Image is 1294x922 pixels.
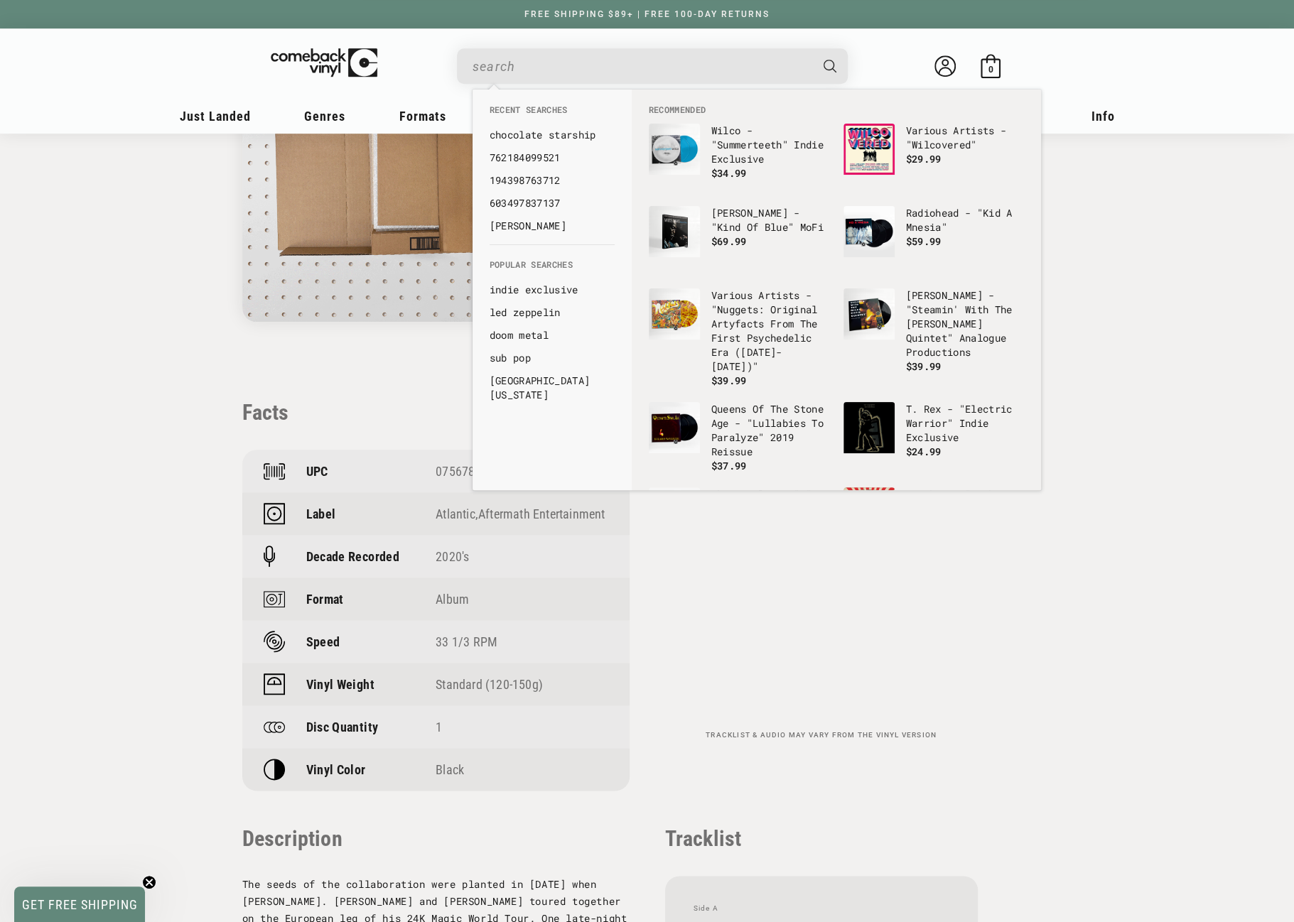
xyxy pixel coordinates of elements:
p: Tracklist & audio may vary from the vinyl version [665,731,978,739]
button: Search [811,48,849,84]
div: Search [457,48,848,84]
div: 075678626654 [436,464,608,479]
span: Genres [304,109,345,124]
span: $24.99 [906,445,942,458]
div: GET FREE SHIPPINGClose teaser [14,886,145,922]
li: recent_searches: 603497837137 [482,192,622,215]
p: UPC [306,464,328,479]
li: recent_searches: 194398763712 [482,169,622,192]
a: led zeppelin [490,305,615,320]
img: Various Artists - "Wilcovered" [843,124,895,175]
li: default_suggestions: indie exclusive [482,278,622,301]
a: doom metal [490,328,615,342]
li: default_products: Miles Davis - "Steamin' With The Miles Davis Quintet" Analogue Productions [836,281,1031,381]
p: Description [242,826,630,851]
span: Black [436,762,464,777]
p: [PERSON_NAME] - "Steamin' With The [PERSON_NAME] Quintet" Analogue Productions [906,288,1024,359]
p: Wilco - "Summerteeth" Indie Exclusive [711,124,829,166]
li: default_suggestions: led zeppelin [482,301,622,324]
a: chocolate starship [490,128,615,142]
li: default_suggestions: doom metal [482,324,622,347]
a: 33 1/3 RPM [436,634,497,649]
span: $34.99 [711,166,747,180]
p: Vinyl Color [306,762,366,777]
p: Various Artists - "Nuggets: Original Artyfacts From The First Psychedelic Era ([DATE]-[DATE])" [711,288,829,374]
div: , [436,506,608,521]
p: Speed [306,634,340,649]
a: T. Rex - "Electric Warrior" Indie Exclusive T. Rex - "Electric Warrior" Indie Exclusive $24.99 [843,402,1024,470]
li: recent_searches: 762184099521 [482,146,622,169]
span: Just Landed [180,109,251,124]
span: Side A [694,904,949,913]
li: Recommended [642,104,1031,116]
li: default_products: Radiohead - "Kid A Mnesia" [836,199,1031,281]
div: Recent Searches [473,90,632,244]
p: The Beatles - "1" [711,487,829,501]
input: When autocomplete results are available use up and down arrows to review and enter to select [473,52,809,81]
span: $39.99 [711,374,747,387]
li: Popular Searches [482,259,622,278]
div: Popular Searches [473,244,632,413]
p: Facts [242,400,630,425]
span: GET FREE SHIPPING [22,897,138,912]
a: [GEOGRAPHIC_DATA][US_STATE] [490,374,615,402]
span: 1 [436,720,442,734]
a: indie exclusive [490,283,615,297]
a: Various Artists - "Nuggets: Original Artyfacts From The First Psychedelic Era (1965-1968)" Variou... [649,288,829,388]
li: default_products: Wilco - "Summerteeth" Indie Exclusive [642,116,836,199]
span: 0 [988,64,993,75]
p: Various Artists - "Wilcovered" [906,124,1024,152]
a: Various Artists - "Wilcovered" Various Artists - "Wilcovered" $29.99 [843,124,1024,192]
a: 603497837137 [490,196,615,210]
img: T. Rex - "Electric Warrior" Indie Exclusive [843,402,895,453]
p: Queens Of The Stone Age - "Lullabies To Paralyze" 2019 Reissue [711,402,829,459]
img: Wilco - "Summerteeth" Indie Exclusive [649,124,700,175]
a: Incubus - "Light Grenades" Regular Incubus - "Light Grenades" Regular [843,487,1024,555]
a: 762184099521 [490,151,615,165]
img: The Beatles - "1" [649,487,700,538]
span: $39.99 [906,359,942,373]
a: Standard (120-150g) [436,677,543,692]
a: Wilco - "Summerteeth" Indie Exclusive Wilco - "Summerteeth" Indie Exclusive $34.99 [649,124,829,192]
a: Miles Davis - "Steamin' With The Miles Davis Quintet" Analogue Productions [PERSON_NAME] - "Steam... [843,288,1024,374]
img: Miles Davis - "Kind Of Blue" MoFi [649,206,700,257]
span: $29.99 [906,152,942,166]
span: $37.99 [711,459,747,472]
li: default_products: Queens Of The Stone Age - "Lullabies To Paralyze" 2019 Reissue [642,395,836,480]
a: 194398763712 [490,173,615,188]
a: 2020's [436,549,469,564]
li: recent_searches: chocolate starship [482,124,622,146]
li: default_products: Incubus - "Light Grenades" Regular [836,480,1031,563]
a: Album [436,592,469,607]
a: Atlantic [436,506,475,521]
li: default_suggestions: hotel california [482,369,622,406]
li: default_products: The Beatles - "1" [642,480,836,563]
a: Queens Of The Stone Age - "Lullabies To Paralyze" 2019 Reissue Queens Of The Stone Age - "Lullabi... [649,402,829,473]
a: [PERSON_NAME] [490,219,615,233]
p: Vinyl Weight [306,677,374,692]
p: Disc Quantity [306,720,379,734]
p: Format [306,592,344,607]
span: $69.99 [711,234,747,248]
img: Radiohead - "Kid A Mnesia" [843,206,895,257]
li: Recent Searches [482,104,622,124]
li: default_products: Various Artists - "Nuggets: Original Artyfacts From The First Psychedelic Era (... [642,281,836,395]
span: Info [1091,109,1115,124]
img: Various Artists - "Nuggets: Original Artyfacts From The First Psychedelic Era (1965-1968)" [649,288,700,340]
a: Aftermath Entertainment [478,506,605,521]
img: Queens Of The Stone Age - "Lullabies To Paralyze" 2019 Reissue [649,402,700,453]
li: default_products: T. Rex - "Electric Warrior" Indie Exclusive [836,395,1031,477]
p: [PERSON_NAME] - "Kind Of Blue" MoFi [711,206,829,234]
li: default_products: Miles Davis - "Kind Of Blue" MoFi [642,199,836,281]
a: The Beatles - "1" The Beatles - "1" [649,487,829,555]
a: sub pop [490,351,615,365]
span: Formats [399,109,446,124]
p: Label [306,506,336,521]
img: Incubus - "Light Grenades" Regular [843,487,895,538]
img: HowWePack-Updated.gif [242,2,630,322]
span: $59.99 [906,234,942,248]
p: Radiohead - "Kid A Mnesia" [906,206,1024,234]
li: default_products: Various Artists - "Wilcovered" [836,116,1031,199]
p: T. Rex - "Electric Warrior" Indie Exclusive [906,402,1024,445]
a: FREE SHIPPING $89+ | FREE 100-DAY RETURNS [510,9,784,19]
